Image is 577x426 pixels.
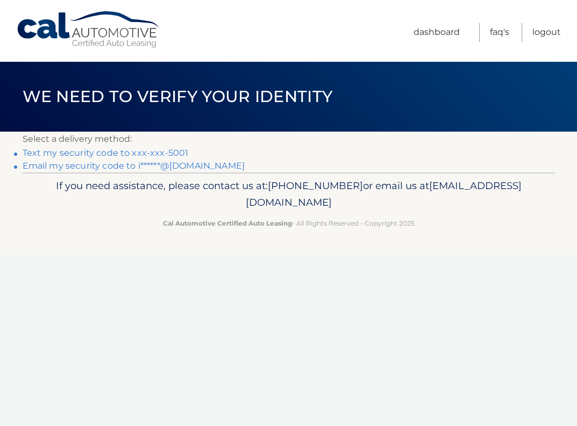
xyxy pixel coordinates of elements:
[16,11,161,49] a: Cal Automotive
[490,23,509,42] a: FAQ's
[414,23,460,42] a: Dashboard
[23,132,555,147] p: Select a delivery method:
[23,148,189,158] a: Text my security code to xxx-xxx-5001
[532,23,561,42] a: Logout
[163,219,292,227] strong: Cal Automotive Certified Auto Leasing
[23,86,333,106] span: We need to verify your identity
[39,177,539,212] p: If you need assistance, please contact us at: or email us at
[268,179,363,192] span: [PHONE_NUMBER]
[23,161,245,171] a: Email my security code to i******@[DOMAIN_NAME]
[39,218,539,229] p: - All Rights Reserved - Copyright 2025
